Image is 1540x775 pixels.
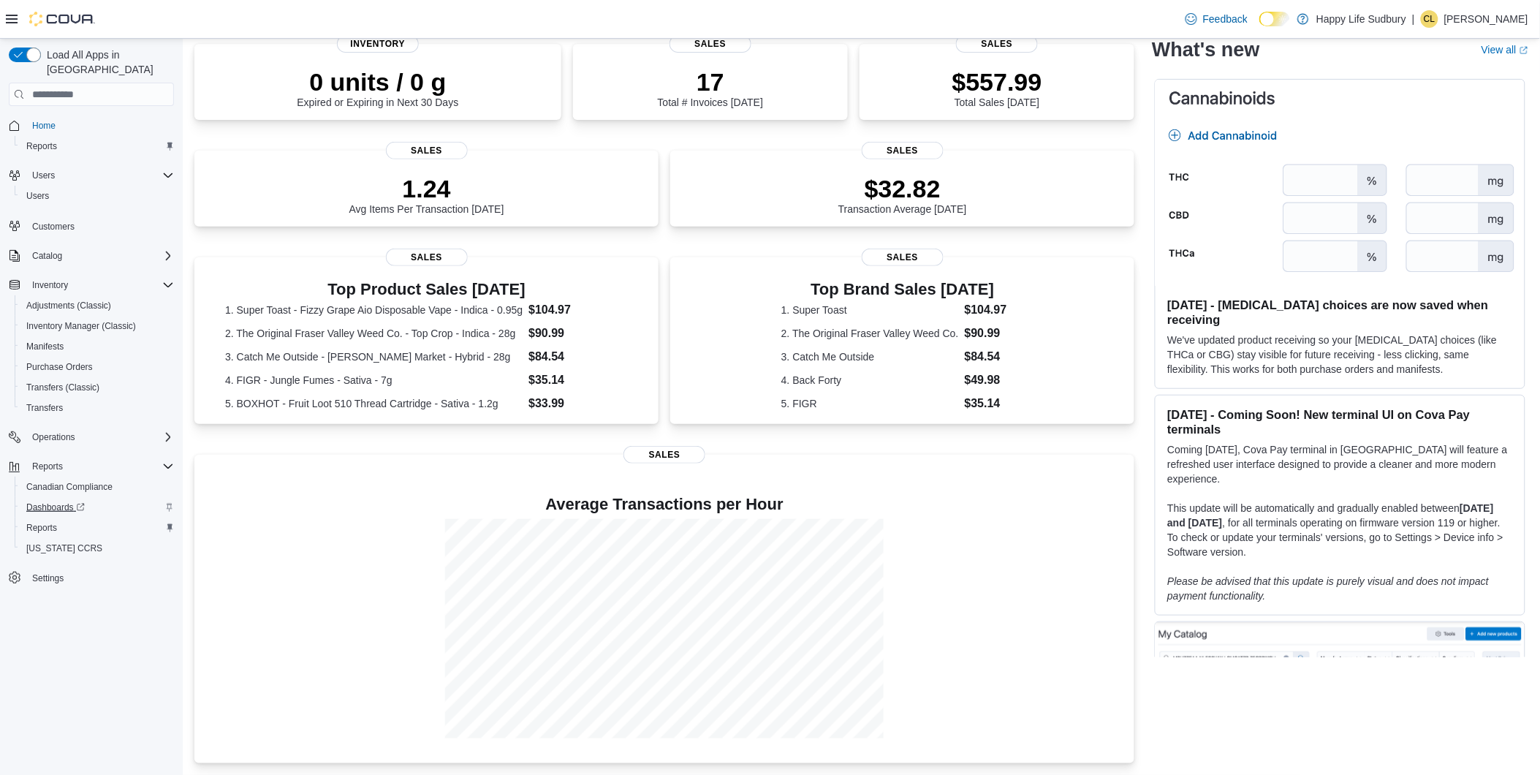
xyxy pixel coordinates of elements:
dd: $35.14 [528,371,628,389]
h3: [DATE] - [MEDICAL_DATA] choices are now saved when receiving [1167,298,1513,327]
p: 0 units / 0 g [297,67,458,97]
nav: Complex example [9,109,174,627]
a: View allExternal link [1482,44,1528,56]
span: Users [26,167,174,184]
a: Dashboards [15,497,180,518]
a: Purchase Orders [20,358,99,376]
dt: 3. Catch Me Outside [781,349,959,364]
a: Manifests [20,338,69,355]
dd: $84.54 [528,348,628,366]
span: Reports [26,522,57,534]
span: Inventory [26,276,174,294]
span: Operations [26,428,174,446]
a: Inventory Manager (Classic) [20,317,142,335]
span: Inventory [337,35,419,53]
span: Canadian Compliance [20,478,174,496]
button: Inventory [3,275,180,295]
dt: 2. The Original Fraser Valley Weed Co. [781,326,959,341]
p: 17 [658,67,763,97]
a: Transfers [20,399,69,417]
span: Sales [862,142,944,159]
div: Avg Items Per Transaction [DATE] [349,174,504,215]
h3: [DATE] - Coming Soon! New terminal UI on Cova Pay terminals [1167,407,1513,436]
button: Operations [3,427,180,447]
span: Catalog [26,247,174,265]
h3: Top Product Sales [DATE] [225,281,628,298]
span: Transfers [20,399,174,417]
div: Total # Invoices [DATE] [658,67,763,108]
button: Canadian Compliance [15,477,180,497]
button: Reports [15,136,180,156]
button: Transfers (Classic) [15,377,180,398]
p: | [1412,10,1415,28]
p: We've updated product receiving so your [MEDICAL_DATA] choices (like THCa or CBG) stay visible fo... [1167,333,1513,377]
button: Reports [26,458,69,475]
span: [US_STATE] CCRS [26,542,102,554]
div: Carrington LeBlanc-Nelson [1421,10,1438,28]
p: Coming [DATE], Cova Pay terminal in [GEOGRAPHIC_DATA] will feature a refreshed user interface des... [1167,442,1513,486]
span: Reports [20,519,174,537]
button: Users [26,167,61,184]
button: Catalog [26,247,68,265]
dt: 4. Back Forty [781,373,959,387]
span: Reports [26,140,57,152]
a: Reports [20,137,63,155]
span: Transfers [26,402,63,414]
span: Reports [32,461,63,472]
span: Catalog [32,250,62,262]
button: Reports [3,456,180,477]
a: Feedback [1180,4,1253,34]
span: Canadian Compliance [26,481,113,493]
dd: $104.97 [528,301,628,319]
span: Customers [26,216,174,235]
p: [PERSON_NAME] [1444,10,1528,28]
a: Customers [26,218,80,235]
span: Feedback [1203,12,1248,26]
span: Manifests [26,341,64,352]
h2: What's new [1152,38,1259,61]
dt: 5. FIGR [781,396,959,411]
button: Catalog [3,246,180,266]
a: [US_STATE] CCRS [20,540,108,557]
button: Reports [15,518,180,538]
span: Users [20,187,174,205]
span: Purchase Orders [20,358,174,376]
button: Users [15,186,180,206]
button: Customers [3,215,180,236]
button: Home [3,115,180,136]
a: Users [20,187,55,205]
p: 1.24 [349,174,504,203]
div: Total Sales [DATE] [952,67,1042,108]
p: Happy Life Sudbury [1316,10,1406,28]
input: Dark Mode [1259,12,1290,27]
dt: 2. The Original Fraser Valley Weed Co. - Top Crop - Indica - 28g [225,326,523,341]
button: Transfers [15,398,180,418]
button: Users [3,165,180,186]
span: Manifests [20,338,174,355]
button: Operations [26,428,81,446]
p: This update will be automatically and gradually enabled between , for all terminals operating on ... [1167,501,1513,559]
button: Inventory Manager (Classic) [15,316,180,336]
img: Cova [29,12,95,26]
span: Users [26,190,49,202]
svg: External link [1520,46,1528,55]
dt: 3. Catch Me Outside - [PERSON_NAME] Market - Hybrid - 28g [225,349,523,364]
h3: Top Brand Sales [DATE] [781,281,1024,298]
span: Customers [32,221,75,232]
span: Reports [20,137,174,155]
div: Transaction Average [DATE] [838,174,967,215]
p: $557.99 [952,67,1042,97]
span: CL [1424,10,1435,28]
span: Transfers (Classic) [20,379,174,396]
span: Reports [26,458,174,475]
span: Sales [386,249,468,266]
span: Operations [32,431,75,443]
dd: $90.99 [965,325,1024,342]
button: Adjustments (Classic) [15,295,180,316]
dt: 1. Super Toast - Fizzy Grape Aio Disposable Vape - Indica - 0.95g [225,303,523,317]
span: Sales [862,249,944,266]
a: Settings [26,570,69,587]
dd: $49.98 [965,371,1024,389]
dt: 1. Super Toast [781,303,959,317]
